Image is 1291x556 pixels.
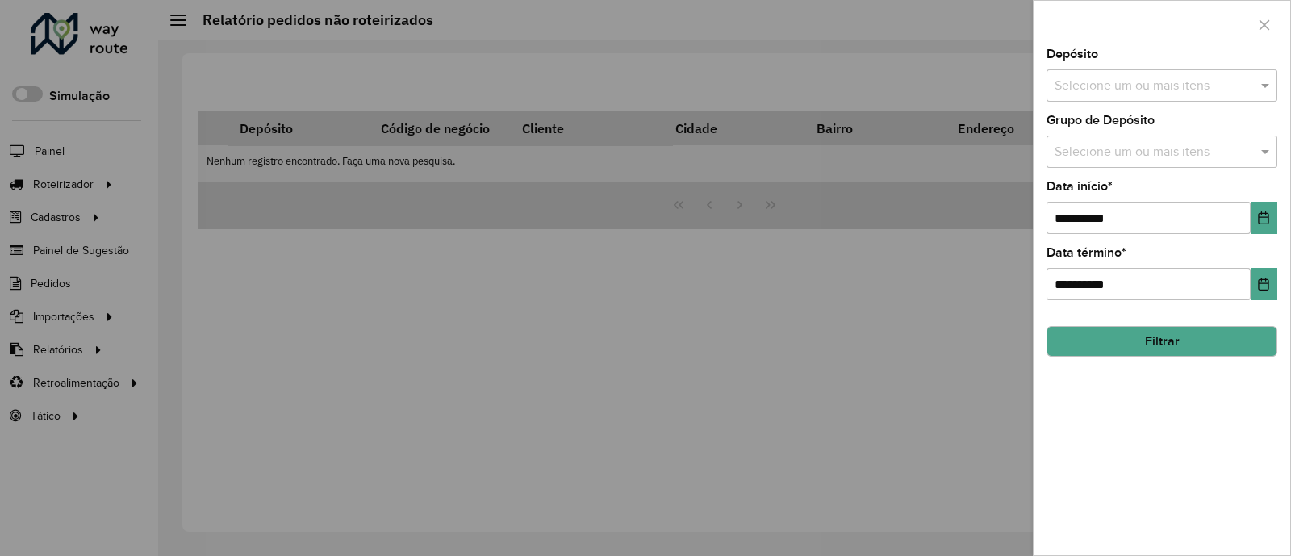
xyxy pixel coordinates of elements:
[1047,44,1098,64] label: Depósito
[1047,243,1126,262] label: Data término
[1047,177,1113,196] label: Data início
[1047,111,1155,130] label: Grupo de Depósito
[1047,326,1277,357] button: Filtrar
[1251,268,1277,300] button: Choose Date
[1251,202,1277,234] button: Choose Date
